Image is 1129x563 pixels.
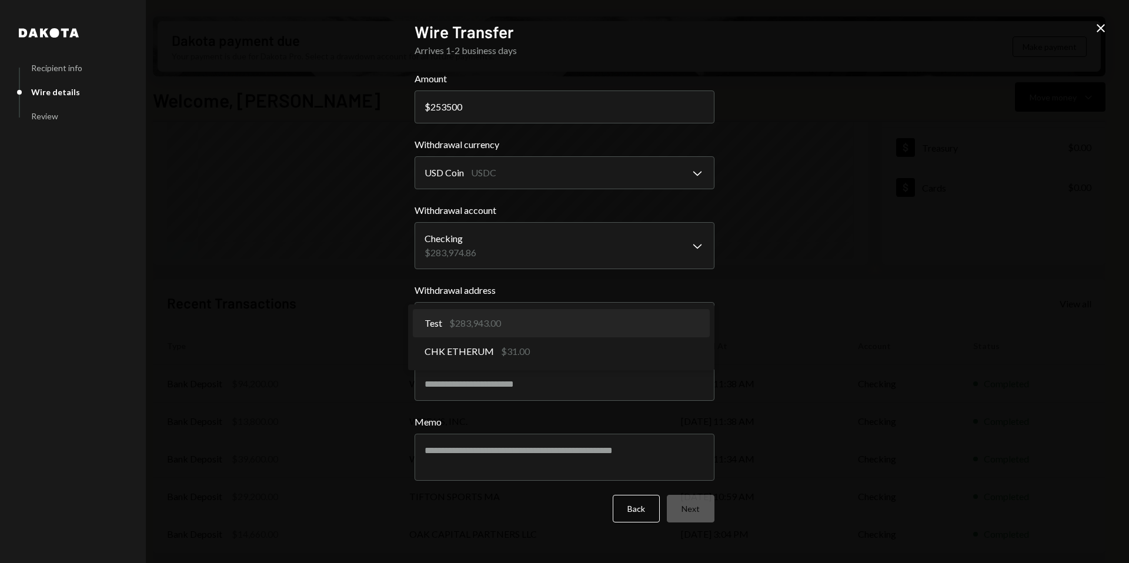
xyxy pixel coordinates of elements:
[449,316,501,330] div: $283,943.00
[471,166,496,180] div: USDC
[415,43,714,58] div: Arrives 1-2 business days
[31,111,58,121] div: Review
[31,87,80,97] div: Wire details
[501,344,530,358] div: $31.00
[415,222,714,269] button: Withdrawal account
[425,344,494,358] span: CHK ETHERUM
[415,156,714,189] button: Withdrawal currency
[425,101,430,112] div: $
[415,72,714,86] label: Amount
[415,91,714,123] input: 0.00
[415,203,714,217] label: Withdrawal account
[425,316,442,330] span: Test
[415,283,714,297] label: Withdrawal address
[415,21,714,43] h2: Wire Transfer
[415,138,714,152] label: Withdrawal currency
[613,495,660,522] button: Back
[415,302,714,335] button: Withdrawal address
[31,63,82,73] div: Recipient info
[415,415,714,429] label: Memo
